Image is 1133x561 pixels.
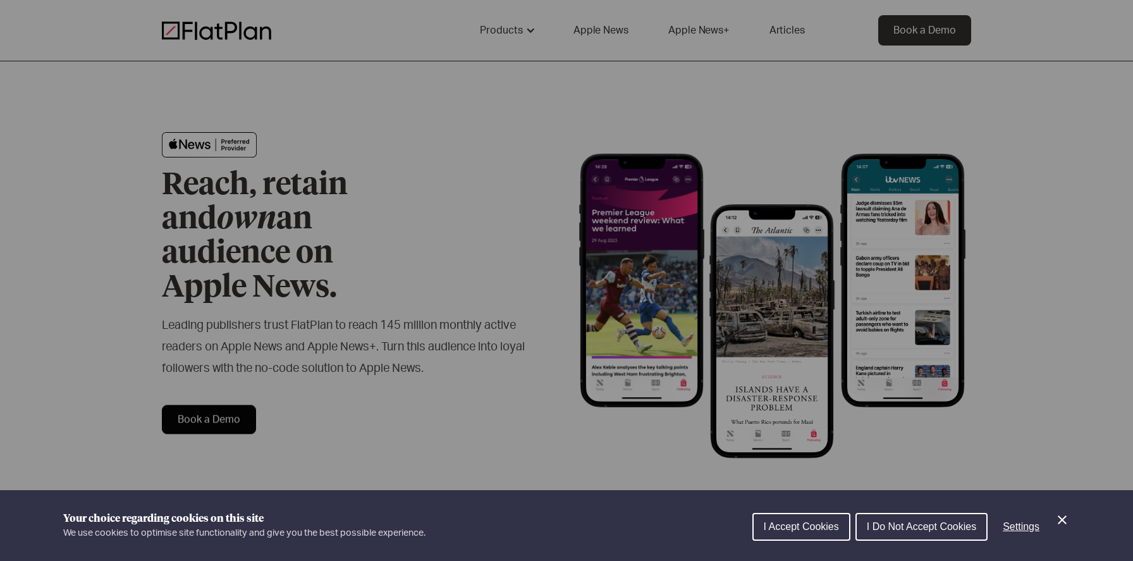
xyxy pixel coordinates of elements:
button: Settings [993,514,1050,539]
p: We use cookies to optimise site functionality and give you the best possible experience. [63,526,426,540]
span: Settings [1003,521,1039,532]
h1: Your choice regarding cookies on this site [63,511,426,526]
button: I Accept Cookies [752,513,850,541]
button: I Do Not Accept Cookies [855,513,988,541]
span: I Accept Cookies [764,521,839,532]
span: I Do Not Accept Cookies [867,521,976,532]
button: Close Cookie Control [1055,512,1070,527]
